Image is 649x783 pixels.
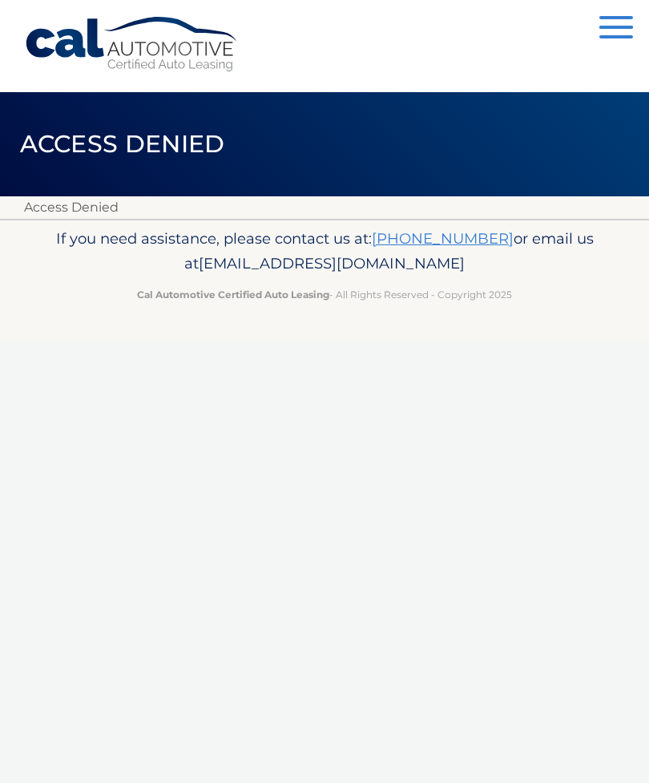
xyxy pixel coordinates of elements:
[20,129,225,159] span: Access Denied
[199,254,465,272] span: [EMAIL_ADDRESS][DOMAIN_NAME]
[137,289,329,301] strong: Cal Automotive Certified Auto Leasing
[599,16,633,42] button: Menu
[372,229,514,248] a: [PHONE_NUMBER]
[24,16,240,73] a: Cal Automotive
[24,196,625,219] p: Access Denied
[24,286,625,303] p: - All Rights Reserved - Copyright 2025
[24,226,625,277] p: If you need assistance, please contact us at: or email us at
